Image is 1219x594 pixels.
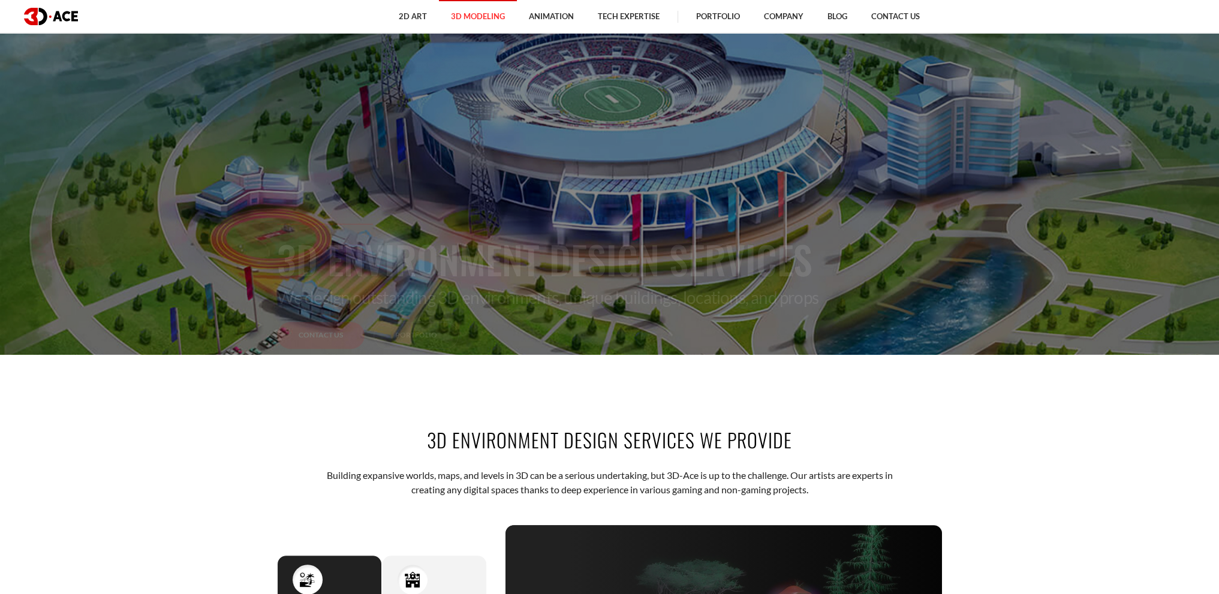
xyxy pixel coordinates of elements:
[277,426,943,453] h2: 3D ENVIRONMENT DESIGN SERVICES WE PROVIDE
[24,8,78,25] img: logo dark
[374,322,459,349] a: Portfolio
[404,572,420,588] img: 3D Cartoon Environment
[299,572,315,588] img: 3D STYLIZED ENVIRONMENT
[277,322,365,349] a: Contact Us
[314,468,905,497] p: Building expansive worlds, maps, and levels in 3D can be a serious undertaking, but 3D-Ace is up ...
[277,287,943,307] p: We design outstanding 3D environments, unique buildings, locations, and props
[277,231,943,287] h1: 3D Environment Design Services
